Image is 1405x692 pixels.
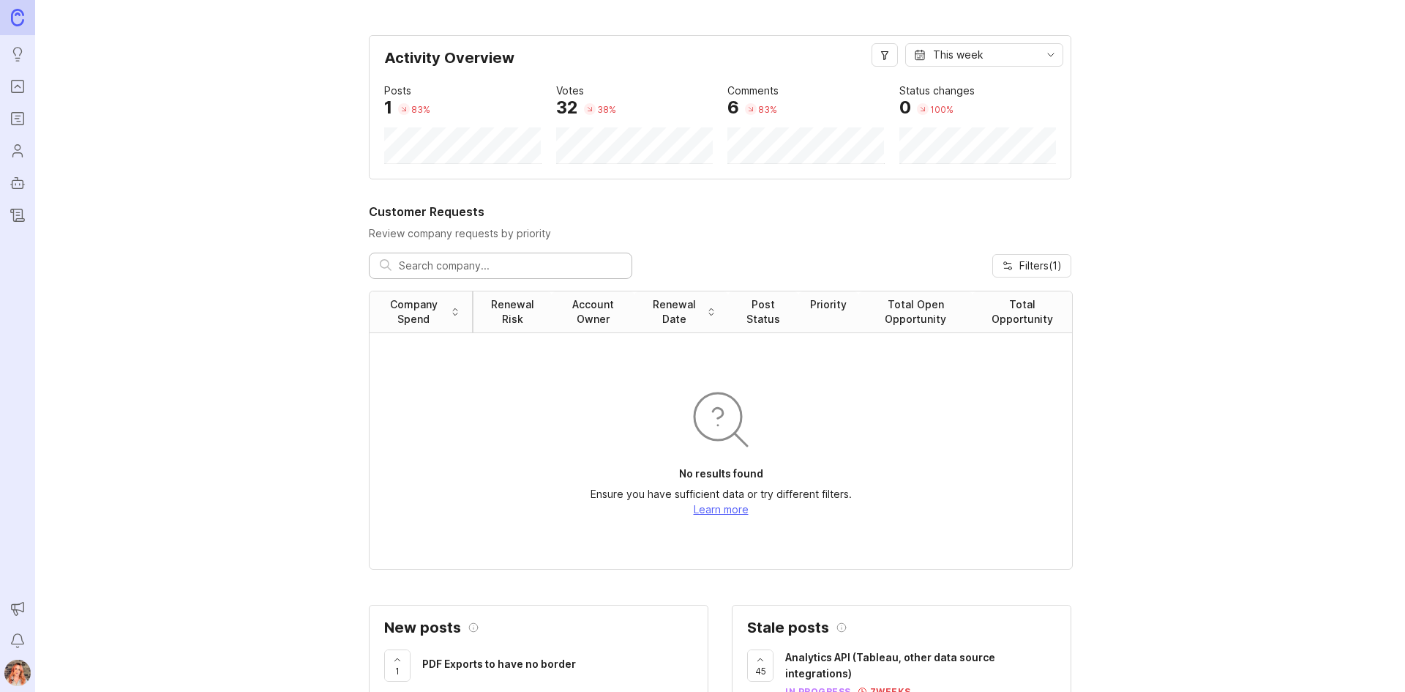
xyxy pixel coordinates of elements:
h2: New posts [384,620,461,635]
button: Bronwen W [4,660,31,686]
div: Activity Overview [384,51,1056,77]
a: Autopilot [4,170,31,196]
div: Status changes [899,83,975,99]
p: No results found [679,466,763,481]
a: Learn more [694,503,749,516]
span: 45 [755,665,766,677]
div: 6 [727,99,739,116]
a: PDF Exports to have no border [422,656,693,676]
a: Portal [4,73,31,100]
span: PDF Exports to have no border [422,658,576,670]
button: 45 [747,650,773,682]
p: Review company requests by priority [369,226,1071,241]
div: Total Opportunity [984,297,1060,327]
input: Search company... [399,258,621,274]
div: Posts [384,83,411,99]
div: This week [933,47,983,63]
div: Account Owner [563,297,623,327]
h2: Stale posts [747,620,829,635]
a: Ideas [4,41,31,67]
div: Renewal Date [646,297,702,327]
div: Comments [727,83,779,99]
div: Post Status [740,297,787,327]
div: 83 % [411,103,430,116]
a: Users [4,138,31,164]
div: 0 [899,99,911,116]
button: Notifications [4,628,31,654]
h2: Customer Requests [369,203,1071,220]
span: 1 [395,665,400,677]
span: Analytics API (Tableau, other data source integrations) [785,651,995,680]
div: 100 % [930,103,953,116]
span: ( 1 ) [1049,259,1062,272]
button: Announcements [4,595,31,622]
div: Priority [810,297,847,312]
img: Canny Home [11,9,24,26]
div: Company Spend [381,297,446,327]
div: 83 % [758,103,777,116]
div: Renewal Risk [485,297,540,327]
button: Filters(1) [992,254,1071,278]
div: Votes [556,83,584,99]
a: Roadmaps [4,105,31,132]
div: 38 % [597,103,616,116]
span: Filters [1019,258,1062,273]
div: 1 [384,99,392,116]
button: 1 [384,650,411,682]
img: svg+xml;base64,PHN2ZyB3aWR0aD0iOTYiIGhlaWdodD0iOTYiIGZpbGw9Im5vbmUiIHhtbG5zPSJodHRwOi8vd3d3LnczLm... [686,384,756,455]
div: 32 [556,99,578,116]
svg: toggle icon [1039,49,1063,61]
div: Total Open Opportunity [870,297,961,327]
a: Changelog [4,202,31,228]
p: Ensure you have sufficient data or try different filters. [591,487,852,502]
